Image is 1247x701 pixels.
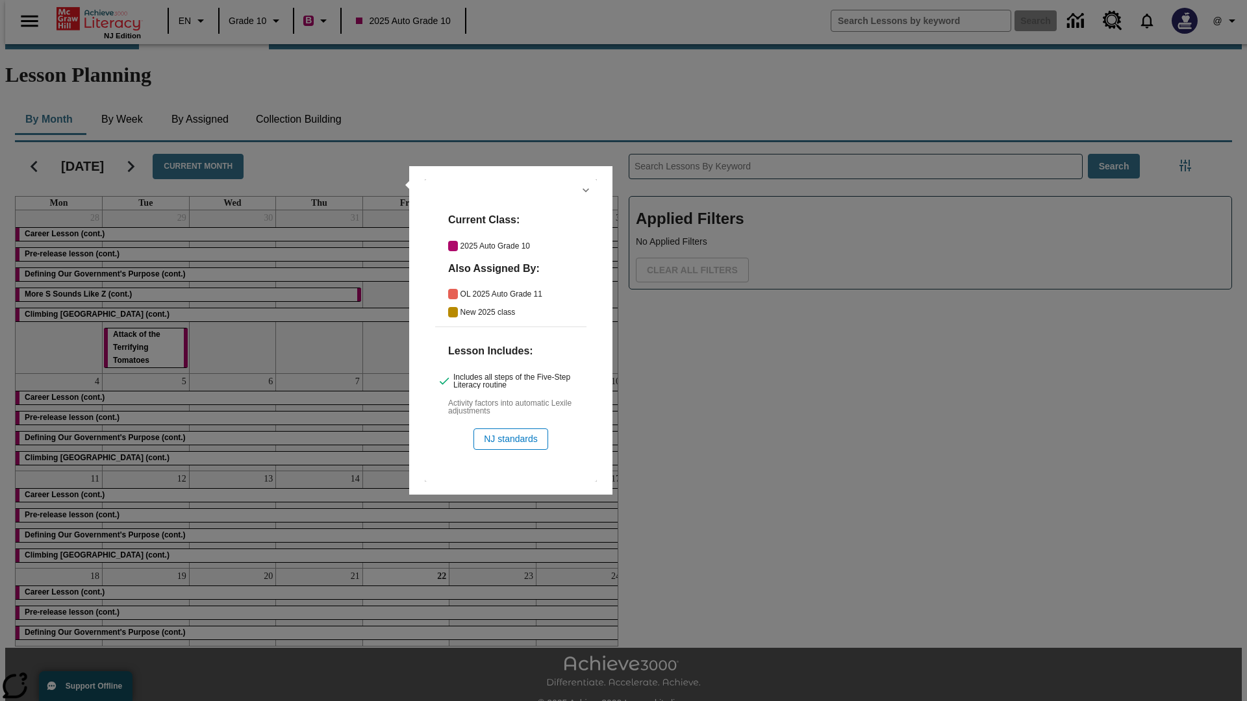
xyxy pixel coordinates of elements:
[448,260,586,277] h6: Also Assigned By:
[448,399,586,415] span: Activity factors into automatic Lexile adjustments
[576,180,596,200] button: Hide Details
[484,432,537,446] span: NJ standards
[448,343,586,359] h6: Lesson Includes:
[460,242,586,250] span: 2025 Auto Grade 10
[473,428,548,450] button: NJ standards
[448,212,586,228] h6: Current Class:
[460,308,586,316] span: New 2025 class
[453,373,586,389] span: Includes all steps of the Five-Step Literacy routine
[460,290,586,298] span: OL 2025 Auto Grade 11
[425,179,597,482] div: lesson details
